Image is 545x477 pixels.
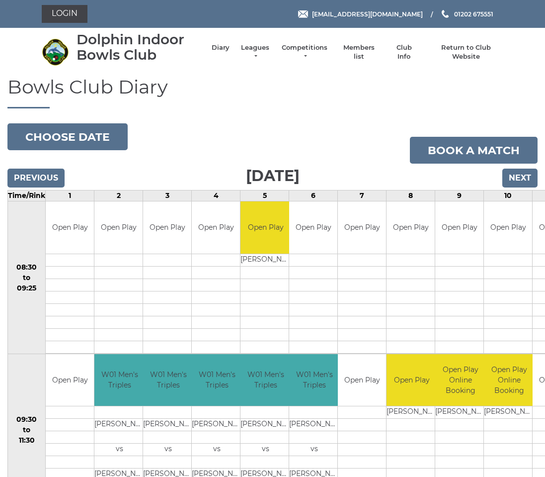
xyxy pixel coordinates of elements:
[298,10,308,18] img: Email
[484,354,534,406] td: Open Play Online Booking
[192,201,240,254] td: Open Play
[42,5,87,23] a: Login
[435,354,485,406] td: Open Play Online Booking
[143,354,193,406] td: W01 Men's Triples
[46,191,94,201] td: 1
[143,201,191,254] td: Open Play
[240,191,289,201] td: 5
[387,191,435,201] td: 8
[484,406,534,419] td: [PERSON_NAME]
[484,191,533,201] td: 10
[502,169,538,188] input: Next
[442,10,449,18] img: Phone us
[387,354,437,406] td: Open Play
[338,354,386,406] td: Open Play
[212,43,230,52] a: Diary
[435,191,484,201] td: 9
[338,191,387,201] td: 7
[94,191,143,201] td: 2
[410,137,538,164] a: Book a match
[454,10,493,17] span: 01202 675551
[7,123,128,150] button: Choose date
[192,354,242,406] td: W01 Men's Triples
[338,43,380,61] a: Members list
[192,444,242,456] td: vs
[7,169,65,188] input: Previous
[240,201,291,254] td: Open Play
[435,201,483,254] td: Open Play
[94,444,145,456] td: vs
[239,43,271,61] a: Leagues
[289,201,337,254] td: Open Play
[77,32,202,63] div: Dolphin Indoor Bowls Club
[289,191,338,201] td: 6
[289,419,339,431] td: [PERSON_NAME]
[387,201,435,254] td: Open Play
[281,43,328,61] a: Competitions
[289,354,339,406] td: W01 Men's Triples
[435,406,485,419] td: [PERSON_NAME]
[192,419,242,431] td: [PERSON_NAME]
[46,354,94,406] td: Open Play
[94,201,143,254] td: Open Play
[94,354,145,406] td: W01 Men's Triples
[46,201,94,254] td: Open Play
[240,254,291,266] td: [PERSON_NAME]
[289,444,339,456] td: vs
[440,9,493,19] a: Phone us 01202 675551
[7,77,538,109] h1: Bowls Club Diary
[143,419,193,431] td: [PERSON_NAME]
[94,419,145,431] td: [PERSON_NAME]
[240,354,291,406] td: W01 Men's Triples
[387,406,437,419] td: [PERSON_NAME]
[484,201,532,254] td: Open Play
[428,43,503,61] a: Return to Club Website
[240,419,291,431] td: [PERSON_NAME]
[389,43,418,61] a: Club Info
[240,444,291,456] td: vs
[8,191,46,201] td: Time/Rink
[298,9,423,19] a: Email [EMAIL_ADDRESS][DOMAIN_NAME]
[192,191,240,201] td: 4
[143,191,192,201] td: 3
[312,10,423,17] span: [EMAIL_ADDRESS][DOMAIN_NAME]
[8,201,46,354] td: 08:30 to 09:25
[143,444,193,456] td: vs
[338,201,386,254] td: Open Play
[42,38,69,66] img: Dolphin Indoor Bowls Club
